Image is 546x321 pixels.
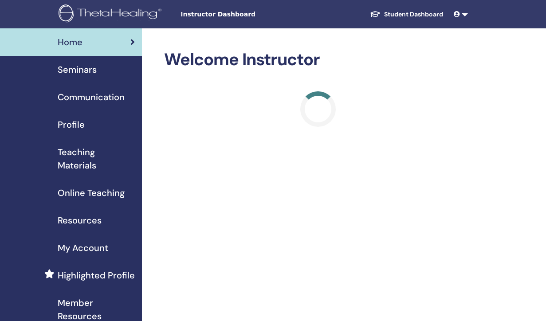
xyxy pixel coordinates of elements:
span: Instructor Dashboard [181,10,314,19]
span: Communication [58,90,125,104]
span: Home [58,35,82,49]
a: Student Dashboard [363,6,450,23]
span: Teaching Materials [58,145,135,172]
img: graduation-cap-white.svg [370,10,381,18]
span: Resources [58,214,102,227]
span: Online Teaching [58,186,125,200]
h2: Welcome Instructor [164,50,471,70]
span: My Account [58,241,108,254]
span: Highlighted Profile [58,269,135,282]
img: logo.png [59,4,165,24]
span: Profile [58,118,85,131]
span: Seminars [58,63,97,76]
